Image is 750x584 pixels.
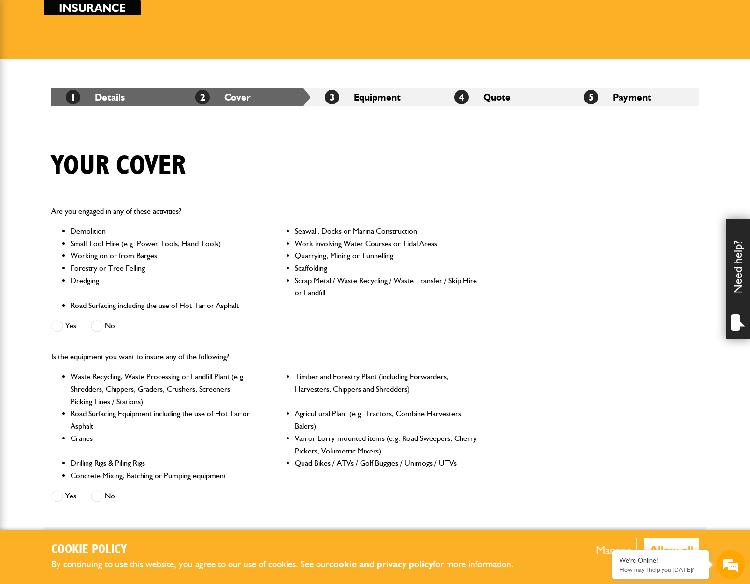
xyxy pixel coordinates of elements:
[71,262,254,275] li: Forestry or Tree Felling
[51,557,530,572] p: By continuing to use this website, you agree to our use of cookies. See our for more information.
[91,320,115,332] label: No
[295,275,478,299] li: Scrap Metal / Waste Recycling / Waste Transfer / Skip Hire or Landfill
[440,88,569,106] li: Quote
[310,88,440,106] li: Equipment
[51,542,530,557] h2: Cookie Policy
[325,90,339,104] span: 3
[13,175,176,290] textarea: Type your message and hit 'Enter'
[591,538,637,562] button: Manage
[644,538,699,562] button: Allow all
[329,558,433,569] a: cookie and privacy policy
[13,89,176,111] input: Enter your last name
[726,219,750,339] div: Need help?
[454,90,469,104] span: 4
[50,54,162,67] div: Chat with us now
[71,370,254,408] li: Waste Recycling, Waste Processing or Landfill Plant (e.g. Shredders, Chippers, Graders, Crushers,...
[295,370,478,408] li: Timber and Forestry Plant (including Forwarders, Harvesters, Chippers and Shredders)
[71,299,254,312] li: Road Surfacing including the use of Hot Tar or Asphalt
[181,88,310,106] li: Cover
[295,457,478,469] li: Quad Bikes / ATVs / Golf Buggies / Unimogs / UTVs
[16,54,41,67] img: d_20077148190_company_1631870298795_20077148190
[620,566,702,573] p: How may I help you today?
[584,90,598,104] span: 5
[71,457,254,469] li: Drilling Rigs & Piling Rigs
[295,249,478,262] li: Quarrying, Mining or Tunnelling
[71,225,254,237] li: Demolition
[159,5,182,28] div: Minimize live chat window
[71,469,254,482] li: Concrete Mixing, Batching or Pumping equipment
[71,408,254,432] li: Road Surfacing Equipment including the use of Hot Tar or Asphalt
[51,150,186,182] h1: Your cover
[51,320,76,332] label: Yes
[295,432,478,457] li: Van or Lorry-mounted items (e.g. Road Sweepers, Cherry Pickers, Volumetric Mixers)
[71,432,254,457] li: Cranes
[295,237,478,250] li: Work involving Water Courses or Tidal Areas
[71,249,254,262] li: Working on or from Barges
[91,490,115,502] label: No
[295,262,478,275] li: Scaffolding
[71,275,254,299] li: Dredging
[13,146,176,168] input: Enter your phone number
[66,90,80,104] span: 1
[66,91,125,103] a: 1Details
[195,90,210,104] span: 2
[13,118,176,139] input: Enter your email address
[295,408,478,432] li: Agricultural Plant (e.g. Tractors, Combine Harvesters, Balers)
[51,490,76,502] label: Yes
[620,556,702,565] div: We're Online!
[71,237,254,250] li: Small Tool Hire (e.g. Power Tools, Hand Tools)
[51,350,478,363] p: Is the equipment you want to insure any of the following?
[295,225,478,237] li: Seawall, Docks or Marina Construction
[51,205,478,218] p: Are you engaged in any of these activities?
[131,298,175,311] em: Start Chat
[569,88,699,106] li: Payment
